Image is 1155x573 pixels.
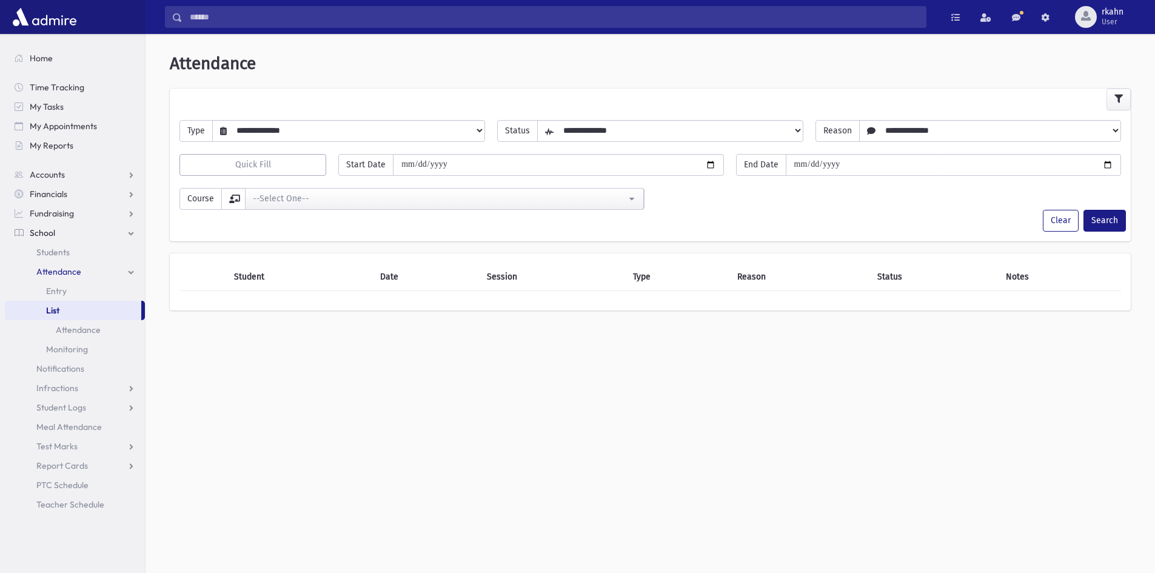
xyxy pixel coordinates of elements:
span: Reason [815,120,860,142]
span: School [30,227,55,238]
span: Meal Attendance [36,421,102,432]
span: Attendance [170,53,256,73]
th: Student [227,263,373,291]
button: Quick Fill [179,154,326,176]
span: Quick Fill [235,159,271,170]
a: List [5,301,141,320]
span: Fundraising [30,208,74,219]
a: Students [5,243,145,262]
a: PTC Schedule [5,475,145,495]
span: Test Marks [36,441,78,452]
span: Infractions [36,383,78,394]
span: My Reports [30,140,73,151]
a: Notifications [5,359,145,378]
span: rkahn [1102,7,1123,17]
a: Attendance [5,320,145,340]
span: Type [179,120,213,142]
span: Financials [30,189,67,199]
button: Search [1083,210,1126,232]
a: My Tasks [5,97,145,116]
a: Attendance [5,262,145,281]
span: Course [179,188,222,210]
a: Test Marks [5,437,145,456]
span: Report Cards [36,460,88,471]
img: AdmirePro [10,5,79,29]
th: Session [480,263,626,291]
th: Type [626,263,731,291]
th: Date [373,263,480,291]
a: Report Cards [5,456,145,475]
a: Financials [5,184,145,204]
span: My Appointments [30,121,97,132]
span: Attendance [36,266,81,277]
a: Infractions [5,378,145,398]
span: Status [497,120,538,142]
a: Fundraising [5,204,145,223]
span: Time Tracking [30,82,84,93]
a: Student Logs [5,398,145,417]
a: Teacher Schedule [5,495,145,514]
a: Home [5,49,145,68]
span: User [1102,17,1123,27]
a: Accounts [5,165,145,184]
span: End Date [736,154,786,176]
span: Start Date [338,154,393,176]
span: Teacher Schedule [36,499,104,510]
span: Entry [46,286,67,297]
span: PTC Schedule [36,480,89,491]
th: Status [870,263,999,291]
input: Search [182,6,926,28]
span: My Tasks [30,101,64,112]
span: Monitoring [46,344,88,355]
div: --Select One-- [253,192,626,205]
a: Time Tracking [5,78,145,97]
span: Home [30,53,53,64]
a: My Appointments [5,116,145,136]
button: --Select One-- [245,188,644,210]
span: Accounts [30,169,65,180]
th: Notes [999,263,1121,291]
a: Meal Attendance [5,417,145,437]
button: Clear [1043,210,1079,232]
th: Reason [730,263,870,291]
span: Notifications [36,363,84,374]
span: Student Logs [36,402,86,413]
a: School [5,223,145,243]
span: List [46,305,59,316]
a: Monitoring [5,340,145,359]
span: Students [36,247,70,258]
a: Entry [5,281,145,301]
a: My Reports [5,136,145,155]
